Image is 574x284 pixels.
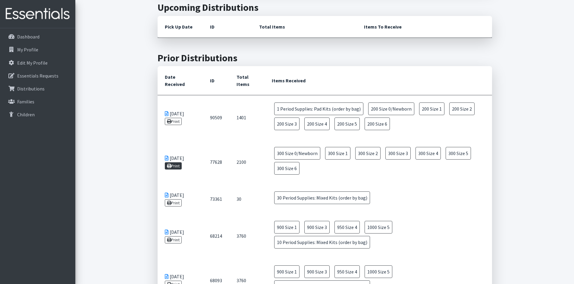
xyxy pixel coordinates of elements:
span: 300 Size 6 [274,162,300,175]
td: 30 [229,184,265,214]
th: Pick Up Date [158,16,203,38]
span: 900 Size 1 [274,265,300,278]
span: 1000 Size 5 [365,221,392,234]
th: Total Items [252,16,357,38]
a: Children [2,108,73,121]
span: 200 Size 2 [449,102,475,115]
span: 300 Size 4 [416,147,441,160]
span: 30 Period Supplies: Mixed Kits (order by bag) [274,191,370,204]
a: Dashboard [2,31,73,43]
td: 1401 [229,95,265,140]
th: Items To Receive [357,16,492,38]
span: 300 Size 0/Newborn [274,147,320,160]
span: 900 Size 3 [304,265,330,278]
span: 200 Size 1 [419,102,444,115]
th: ID [203,66,229,95]
span: 950 Size 4 [334,221,360,234]
span: 900 Size 1 [274,221,300,234]
span: 200 Size 6 [365,118,390,130]
p: Edit My Profile [17,60,48,66]
span: 10 Period Supplies: Mixed Kits (order by bag) [274,236,370,249]
h2: Prior Distributions [158,52,492,64]
span: 300 Size 2 [355,147,381,160]
a: Print [165,199,182,206]
td: 73361 [203,184,229,214]
img: HumanEssentials [2,4,73,24]
span: 900 Size 3 [304,221,330,234]
th: Date Received [158,66,203,95]
a: Print [165,118,182,125]
th: Items Received [265,66,492,95]
a: Distributions [2,83,73,95]
td: 68214 [203,214,229,258]
td: 3760 [229,214,265,258]
td: 2100 [229,140,265,184]
span: 200 Size 0/Newborn [368,102,414,115]
td: [DATE] [158,214,203,258]
a: Print [165,162,182,169]
td: [DATE] [158,184,203,214]
span: 300 Size 3 [385,147,411,160]
td: 90509 [203,95,229,140]
span: 1000 Size 5 [365,265,392,278]
span: 300 Size 5 [446,147,471,160]
a: Essentials Requests [2,70,73,82]
span: 200 Size 5 [334,118,360,130]
a: Edit My Profile [2,57,73,69]
span: 950 Size 4 [334,265,360,278]
a: My Profile [2,44,73,56]
p: Essentials Requests [17,73,58,79]
span: 200 Size 3 [274,118,300,130]
p: Children [17,111,35,118]
span: 200 Size 4 [304,118,330,130]
span: 1 Period Supplies: Pad Kits (order by bag) [274,102,363,115]
h2: Upcoming Distributions [158,2,492,13]
td: [DATE] [158,95,203,140]
td: 77628 [203,140,229,184]
a: Families [2,96,73,108]
p: Families [17,99,34,105]
p: Distributions [17,86,45,92]
p: Dashboard [17,34,39,40]
a: Print [165,236,182,243]
th: Total Items [229,66,265,95]
th: ID [203,16,252,38]
span: 300 Size 1 [325,147,350,160]
p: My Profile [17,47,38,53]
td: [DATE] [158,140,203,184]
